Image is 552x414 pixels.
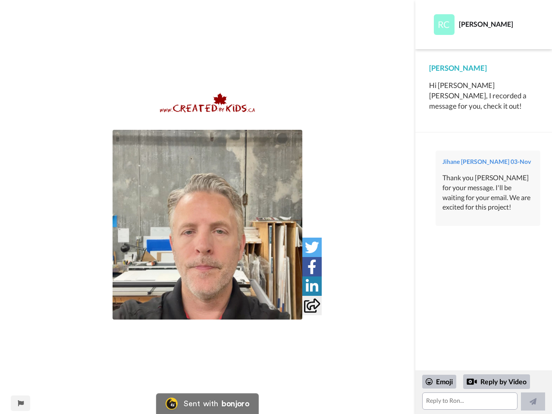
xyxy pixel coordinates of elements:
[442,157,533,166] div: Jihane [PERSON_NAME] 03-Nov
[442,173,533,212] div: Thank you [PERSON_NAME] for your message. I'll be waiting for your email. We are excited for this...
[463,374,530,389] div: Reply by Video
[422,375,456,389] div: Emoji
[160,92,255,113] img: c97ee682-0088-491f-865b-ed4f10ffb1e8
[166,398,178,410] img: Bonjoro Logo
[467,376,477,387] div: Reply by Video
[222,400,249,408] div: bonjoro
[429,80,538,111] div: Hi [PERSON_NAME] [PERSON_NAME], I recorded a message for you, check it out!
[434,14,455,35] img: Profile Image
[184,400,218,408] div: Sent with
[113,130,302,320] img: cd693b8a-0b70-4990-be11-6d6165e60c95-thumb.jpg
[459,20,538,28] div: [PERSON_NAME]
[156,393,259,414] a: Bonjoro LogoSent withbonjoro
[429,63,538,73] div: [PERSON_NAME]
